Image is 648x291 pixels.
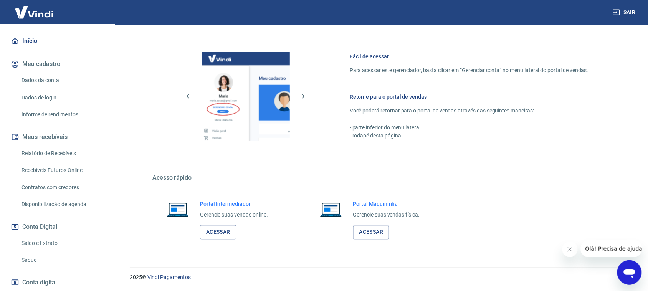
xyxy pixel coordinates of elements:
[162,200,194,219] img: Imagem de um notebook aberto
[22,277,57,288] span: Conta digital
[18,235,106,251] a: Saldo e Extrato
[9,274,106,291] a: Conta digital
[18,73,106,88] a: Dados da conta
[9,56,106,73] button: Meu cadastro
[350,66,588,74] p: Para acessar este gerenciador, basta clicar em “Gerenciar conta” no menu lateral do portal de ven...
[18,252,106,268] a: Saque
[9,218,106,235] button: Conta Digital
[18,90,106,106] a: Dados de login
[611,5,639,20] button: Sair
[18,107,106,122] a: Informe de rendimentos
[9,129,106,145] button: Meus recebíveis
[200,200,268,208] h6: Portal Intermediador
[202,52,290,141] img: Imagem da dashboard mostrando o botão de gerenciar conta na sidebar no lado esquerdo
[18,197,106,212] a: Disponibilização de agenda
[152,174,607,182] h5: Acesso rápido
[350,107,588,115] p: Você poderá retornar para o portal de vendas através das seguintes maneiras:
[200,211,268,219] p: Gerencie suas vendas online.
[353,225,390,240] a: Acessar
[18,145,106,161] a: Relatório de Recebíveis
[562,242,578,257] iframe: Fechar mensagem
[9,0,59,24] img: Vindi
[350,93,588,101] h6: Retorne para o portal de vendas
[353,200,420,208] h6: Portal Maquininha
[617,260,642,285] iframe: Botão para abrir a janela de mensagens
[200,225,236,240] a: Acessar
[350,124,588,132] p: - parte inferior do menu lateral
[315,200,347,219] img: Imagem de um notebook aberto
[350,53,588,60] h6: Fácil de acessar
[581,240,642,257] iframe: Mensagem da empresa
[130,274,630,282] p: 2025 ©
[147,274,191,281] a: Vindi Pagamentos
[18,162,106,178] a: Recebíveis Futuros Online
[353,211,420,219] p: Gerencie suas vendas física.
[18,180,106,195] a: Contratos com credores
[5,5,64,12] span: Olá! Precisa de ajuda?
[9,33,106,50] a: Início
[350,132,588,140] p: - rodapé desta página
